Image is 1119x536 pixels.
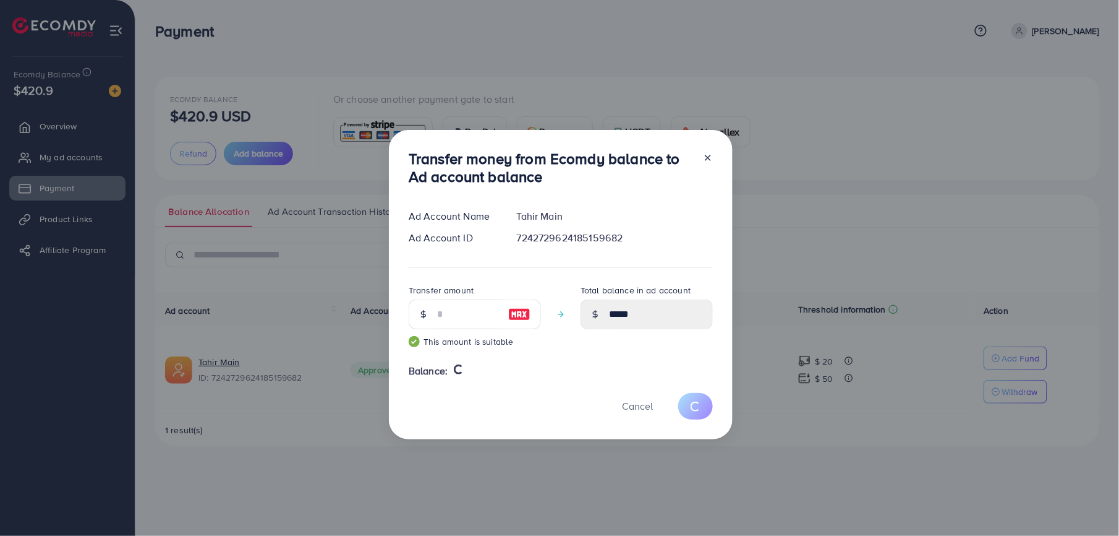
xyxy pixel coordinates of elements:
label: Total balance in ad account [581,284,691,296]
label: Transfer amount [409,284,474,296]
span: Balance: [409,364,448,378]
div: Ad Account Name [399,209,507,223]
iframe: Chat [1066,480,1110,527]
span: Cancel [622,399,653,413]
button: Cancel [606,393,668,420]
h3: Transfer money from Ecomdy balance to Ad account balance [409,150,693,186]
div: 7242729624185159682 [507,231,723,245]
div: Tahir Main [507,209,723,223]
img: image [508,307,530,322]
div: Ad Account ID [399,231,507,245]
img: guide [409,336,420,347]
small: This amount is suitable [409,335,541,348]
